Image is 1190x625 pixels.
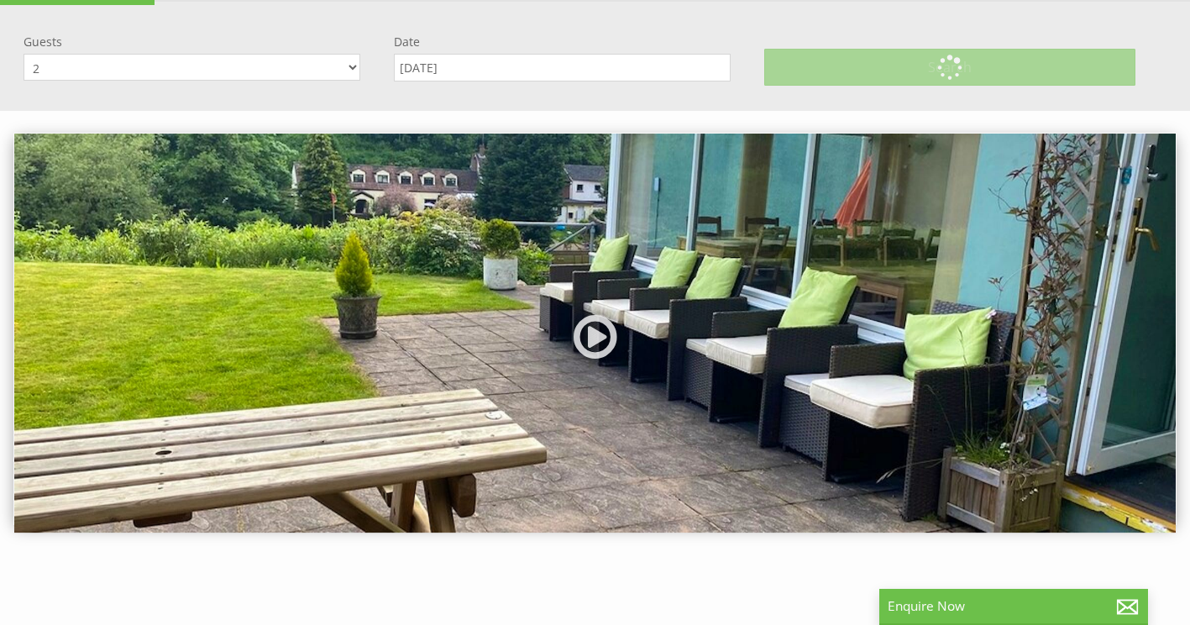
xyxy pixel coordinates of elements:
[24,34,360,50] label: Guests
[394,54,731,81] input: Arrival Date
[928,58,972,76] span: Search
[888,597,1140,615] p: Enquire Now
[764,49,1135,86] button: Search
[394,34,731,50] label: Date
